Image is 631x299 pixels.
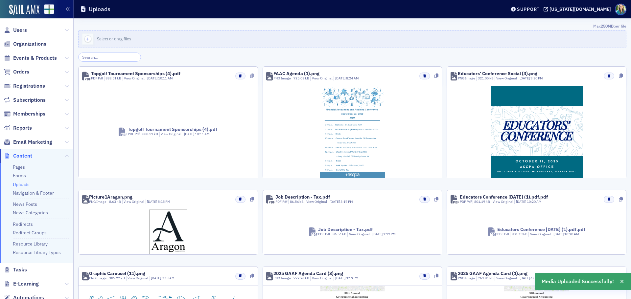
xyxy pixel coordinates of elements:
a: Organizations [4,40,46,48]
span: [DATE] [151,276,162,280]
span: [DATE] [335,76,346,80]
a: Redirects [13,221,33,227]
div: 2025 GAAF Agenda Card (3).png [273,271,343,276]
span: [DATE] [553,232,564,236]
span: Media Uploaded Successfully! [542,278,614,286]
div: 2025 GAAF Agenda Card (1).png [458,271,527,276]
span: 3:17 PM [340,199,353,204]
span: Email Marketing [13,139,52,146]
a: Pages [13,164,25,170]
a: View Homepage [39,4,54,15]
div: PDF Pdf [275,199,287,204]
a: Registrations [4,82,45,90]
span: 10:20 AM [527,199,542,204]
span: [DATE] [147,76,158,80]
span: Memberships [13,110,45,117]
span: E-Learning [13,280,39,288]
a: View Original [312,276,333,280]
a: Forms [13,173,26,179]
a: View Original [128,276,148,280]
span: Subscriptions [13,96,46,104]
div: Job Description - Tax.pdf [275,195,330,199]
a: View Original [349,232,370,236]
div: Educators' Conference Social (3).png [458,71,537,76]
span: 9:30 PM [530,76,543,80]
a: View Original [124,199,144,204]
a: News Posts [13,201,37,207]
div: PDF Pdf [497,232,509,237]
span: Registrations [13,82,45,90]
div: PNG Image [273,276,291,281]
span: 10:11 AM [158,76,173,80]
a: Tasks [4,266,27,273]
a: Resource Library Types [13,249,61,255]
span: Reports [13,124,32,132]
a: View Original [496,76,517,80]
a: View Original [530,232,551,236]
span: 3:19 PM [346,276,359,280]
div: 725.03 kB [292,76,309,81]
div: PNG Image [89,276,106,281]
div: 772.26 kB [292,276,309,281]
a: View Original [493,199,513,204]
span: [DATE] [184,132,195,136]
span: Select or drag files [97,36,131,41]
div: PNG Image [458,76,475,81]
div: 769.81 kB [476,276,494,281]
h1: Uploads [89,5,110,13]
a: Memberships [4,110,45,117]
span: [DATE] [372,232,383,236]
a: E-Learning [4,280,39,288]
div: [US_STATE][DOMAIN_NAME] [549,6,611,12]
div: PDF Pdf [460,199,472,204]
span: Orders [13,68,29,75]
a: View Original [306,199,327,204]
span: 4:00 PM [530,276,543,280]
a: Orders [4,68,29,75]
input: Search… [78,53,141,62]
a: Users [4,27,27,34]
a: News Categories [13,210,48,216]
div: 801.19 kB [473,199,490,204]
div: 321.05 kB [476,76,494,81]
div: PNG Image [458,276,475,281]
a: View Original [124,76,145,80]
div: Max per file [78,23,626,30]
div: Job Description - Tax.pdf [318,227,373,232]
div: FAAC Agenda (1).png [273,71,319,76]
div: 86.54 kB [288,199,304,204]
span: [DATE] [335,276,346,280]
span: 250MB [601,23,614,29]
span: [DATE] [520,76,530,80]
span: Profile [615,4,626,15]
a: Content [4,152,32,160]
a: Email Marketing [4,139,52,146]
div: PDF Pdf [128,132,140,137]
div: Educators Conference [DATE] (1).pdf.pdf [497,227,585,232]
img: SailAMX [9,5,39,15]
a: Resource Library [13,241,48,247]
div: 888.51 kB [104,76,122,81]
span: Content [13,152,32,160]
span: 8:24 AM [346,76,359,80]
div: 86.54 kB [331,232,346,237]
img: SailAMX [44,4,54,14]
span: [DATE] [516,199,527,204]
a: Events & Products [4,54,57,62]
div: 8.63 kB [108,199,121,204]
div: PNG Image [273,76,291,81]
div: 888.51 kB [141,132,158,137]
div: Support [517,6,540,12]
span: Users [13,27,27,34]
span: Tasks [13,266,27,273]
div: Educators Conference [DATE] (1).pdf.pdf [460,195,548,199]
div: 385.27 kB [108,276,125,281]
div: PNG Image [89,199,106,204]
span: 3:17 PM [383,232,396,236]
div: PDF Pdf [91,76,103,81]
div: Topgolf Tournament Sponsorships (4).pdf [128,127,217,132]
a: Navigation & Footer [13,190,54,196]
button: Select or drag files [78,30,626,48]
div: Topgolf Tournament Sponsorships (4).pdf [91,71,180,76]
